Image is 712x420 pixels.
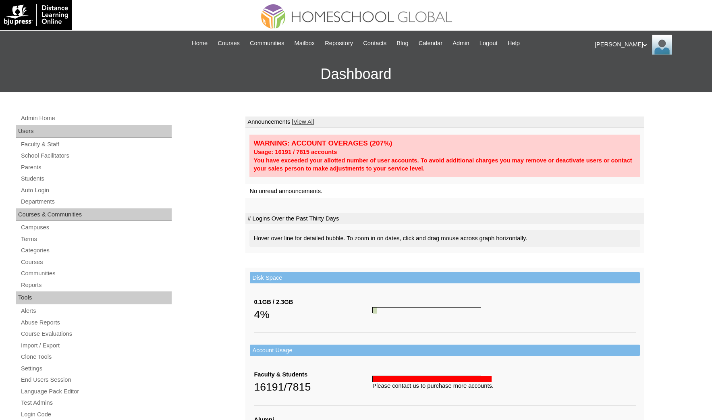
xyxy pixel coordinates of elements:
[20,257,172,267] a: Courses
[20,139,172,150] a: Faculty & Staff
[392,39,412,48] a: Blog
[16,208,172,221] div: Courses & Communities
[20,197,172,207] a: Departments
[20,398,172,408] a: Test Admins
[20,113,172,123] a: Admin Home
[218,39,240,48] span: Courses
[20,185,172,195] a: Auto Login
[504,39,524,48] a: Help
[20,280,172,290] a: Reports
[396,39,408,48] span: Blog
[321,39,357,48] a: Repository
[20,268,172,279] a: Communities
[214,39,244,48] a: Courses
[254,379,372,395] div: 16191/7815
[652,35,672,55] img: Ariane Ebuen
[245,213,644,225] td: # Logins Over the Past Thirty Days
[253,139,636,148] div: WARNING: ACCOUNT OVERAGES (207%)
[480,39,498,48] span: Logout
[20,364,172,374] a: Settings
[453,39,469,48] span: Admin
[20,410,172,420] a: Login Code
[20,341,172,351] a: Import / Export
[249,230,640,247] div: Hover over line for detailed bubble. To zoom in on dates, click and drag mouse across graph horiz...
[20,352,172,362] a: Clone Tools
[4,4,68,26] img: logo-white.png
[246,39,289,48] a: Communities
[188,39,212,48] a: Home
[293,119,314,125] a: View All
[20,162,172,173] a: Parents
[20,245,172,256] a: Categories
[253,156,636,173] div: You have exceeded your allotted number of user accounts. To avoid additional charges you may remo...
[250,39,284,48] span: Communities
[419,39,442,48] span: Calendar
[359,39,390,48] a: Contacts
[253,149,337,155] strong: Usage: 16191 / 7815 accounts
[595,35,704,55] div: [PERSON_NAME]
[254,306,372,322] div: 4%
[20,318,172,328] a: Abuse Reports
[250,345,640,356] td: Account Usage
[245,116,644,128] td: Announcements |
[415,39,446,48] a: Calendar
[20,329,172,339] a: Course Evaluations
[16,291,172,304] div: Tools
[245,184,644,199] td: No unread announcements.
[20,174,172,184] a: Students
[291,39,319,48] a: Mailbox
[20,234,172,244] a: Terms
[20,306,172,316] a: Alerts
[16,125,172,138] div: Users
[20,151,172,161] a: School Facilitators
[363,39,386,48] span: Contacts
[448,39,473,48] a: Admin
[254,370,372,379] div: Faculty & Students
[4,56,708,92] h3: Dashboard
[20,387,172,397] a: Language Pack Editor
[295,39,315,48] span: Mailbox
[508,39,520,48] span: Help
[325,39,353,48] span: Repository
[250,272,640,284] td: Disk Space
[475,39,502,48] a: Logout
[20,375,172,385] a: End Users Session
[254,298,372,306] div: 0.1GB / 2.3GB
[20,222,172,233] a: Campuses
[192,39,208,48] span: Home
[372,382,636,390] div: Please contact us to purchase more accounts.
